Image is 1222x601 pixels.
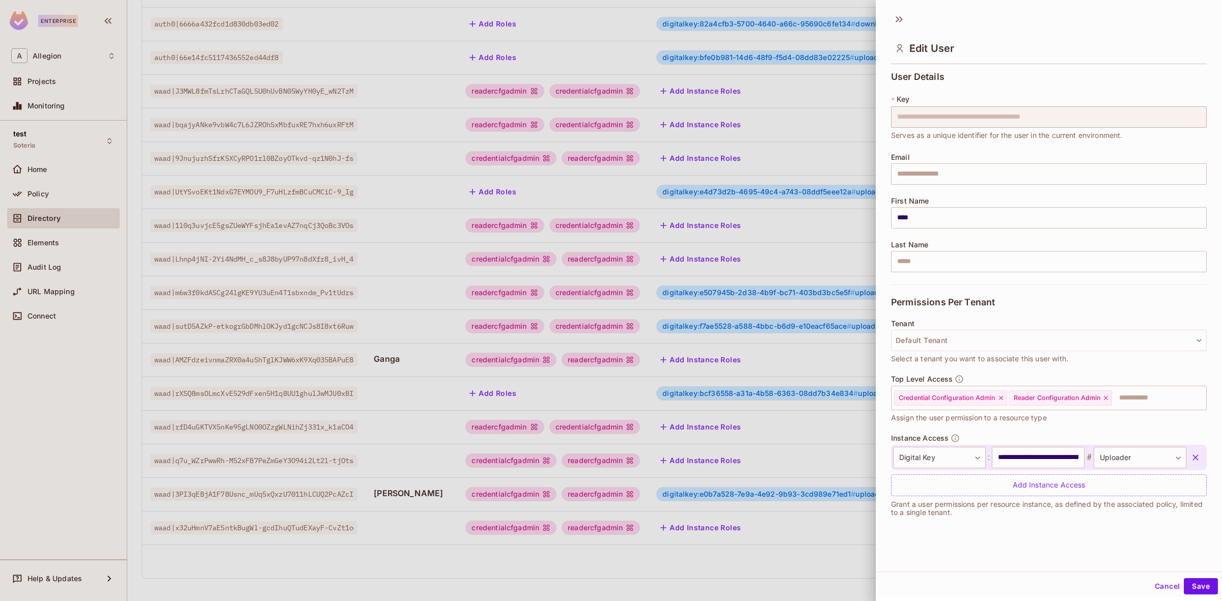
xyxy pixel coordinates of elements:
span: Permissions Per Tenant [891,297,995,307]
span: Last Name [891,241,928,249]
span: Serves as a unique identifier for the user in the current environment. [891,130,1123,141]
div: Reader Configuration Admin [1009,390,1113,406]
span: : [986,451,992,464]
span: Assign the user permission to a resource type [891,412,1047,423]
div: Uploader [1094,447,1186,468]
span: Email [891,153,910,161]
span: Credential Configuration Admin [899,394,995,402]
span: # [1085,451,1094,464]
span: Reader Configuration Admin [1014,394,1101,402]
button: Default Tenant [891,330,1207,351]
div: Credential Configuration Admin [894,390,1007,406]
span: Tenant [891,320,914,328]
button: Save [1184,578,1218,594]
span: User Details [891,72,945,82]
span: Instance Access [891,434,949,442]
button: Cancel [1151,578,1184,594]
button: Open [1201,396,1203,398]
div: Add Instance Access [891,474,1207,496]
span: Edit User [909,42,954,54]
span: First Name [891,197,929,205]
span: Select a tenant you want to associate this user with. [891,353,1068,364]
span: Key [897,95,909,103]
div: Digital Key [893,447,986,468]
p: Grant a user permissions per resource instance, as defined by the associated policy, limited to a... [891,500,1207,517]
span: Top Level Access [891,375,953,383]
